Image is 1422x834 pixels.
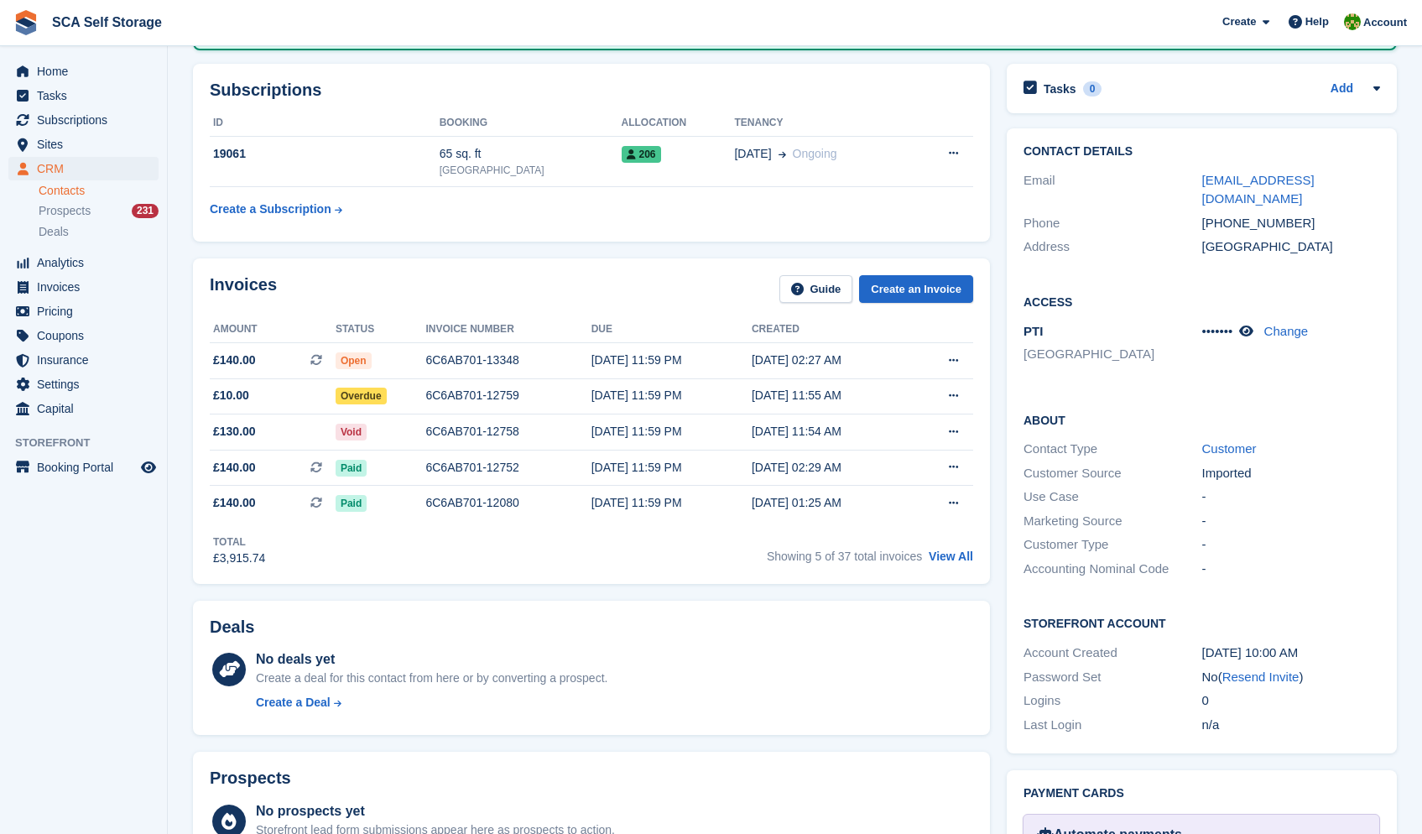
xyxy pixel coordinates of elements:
[1218,670,1304,684] span: ( )
[37,348,138,372] span: Insurance
[8,251,159,274] a: menu
[37,275,138,299] span: Invoices
[8,348,159,372] a: menu
[1024,171,1202,209] div: Email
[1024,560,1202,579] div: Accounting Nominal Code
[1024,716,1202,735] div: Last Login
[39,203,91,219] span: Prospects
[8,84,159,107] a: menu
[336,495,367,512] span: Paid
[256,801,615,821] div: No prospects yet
[591,459,752,477] div: [DATE] 11:59 PM
[37,373,138,396] span: Settings
[1202,644,1381,663] div: [DATE] 10:00 AM
[256,694,607,712] a: Create a Deal
[1202,441,1257,456] a: Customer
[336,316,426,343] th: Status
[1024,145,1380,159] h2: Contact Details
[425,352,591,369] div: 6C6AB701-13348
[8,373,159,396] a: menu
[210,618,254,637] h2: Deals
[1024,644,1202,663] div: Account Created
[425,423,591,440] div: 6C6AB701-12758
[39,224,69,240] span: Deals
[1024,691,1202,711] div: Logins
[1024,464,1202,483] div: Customer Source
[1024,324,1043,338] span: PTI
[213,352,256,369] span: £140.00
[425,459,591,477] div: 6C6AB701-12752
[1305,13,1329,30] span: Help
[591,316,752,343] th: Due
[39,223,159,241] a: Deals
[1024,214,1202,233] div: Phone
[8,324,159,347] a: menu
[1024,535,1202,555] div: Customer Type
[622,110,735,137] th: Allocation
[336,352,372,369] span: Open
[210,81,973,100] h2: Subscriptions
[37,84,138,107] span: Tasks
[752,387,911,404] div: [DATE] 11:55 AM
[210,316,336,343] th: Amount
[1202,324,1233,338] span: •••••••
[752,494,911,512] div: [DATE] 01:25 AM
[132,204,159,218] div: 231
[425,494,591,512] div: 6C6AB701-12080
[213,459,256,477] span: £140.00
[8,60,159,83] a: menu
[210,110,440,137] th: ID
[591,387,752,404] div: [DATE] 11:59 PM
[39,183,159,199] a: Contacts
[37,251,138,274] span: Analytics
[1024,411,1380,428] h2: About
[1363,14,1407,31] span: Account
[13,10,39,35] img: stora-icon-8386f47178a22dfd0bd8f6a31ec36ba5ce8667c1dd55bd0f319d3a0aa187defe.svg
[210,275,277,303] h2: Invoices
[591,352,752,369] div: [DATE] 11:59 PM
[1344,13,1361,30] img: Sam Chapman
[1024,787,1380,800] h2: Payment cards
[256,694,331,712] div: Create a Deal
[8,300,159,323] a: menu
[1202,560,1381,579] div: -
[752,352,911,369] div: [DATE] 02:27 AM
[336,460,367,477] span: Paid
[37,108,138,132] span: Subscriptions
[8,157,159,180] a: menu
[213,534,265,550] div: Total
[37,324,138,347] span: Coupons
[1024,614,1380,631] h2: Storefront Account
[1024,440,1202,459] div: Contact Type
[138,457,159,477] a: Preview store
[779,275,853,303] a: Guide
[8,133,159,156] a: menu
[440,163,622,178] div: [GEOGRAPHIC_DATA]
[591,423,752,440] div: [DATE] 11:59 PM
[210,145,440,163] div: 19061
[1024,237,1202,257] div: Address
[1024,668,1202,687] div: Password Set
[37,157,138,180] span: CRM
[1264,324,1309,338] a: Change
[1222,670,1300,684] a: Resend Invite
[1331,80,1353,99] a: Add
[1202,512,1381,531] div: -
[15,435,167,451] span: Storefront
[1024,345,1202,364] li: [GEOGRAPHIC_DATA]
[37,397,138,420] span: Capital
[1024,512,1202,531] div: Marketing Source
[767,550,922,563] span: Showing 5 of 37 total invoices
[859,275,973,303] a: Create an Invoice
[440,145,622,163] div: 65 sq. ft
[929,550,973,563] a: View All
[45,8,169,36] a: SCA Self Storage
[213,550,265,567] div: £3,915.74
[8,108,159,132] a: menu
[1202,237,1381,257] div: [GEOGRAPHIC_DATA]
[37,300,138,323] span: Pricing
[213,494,256,512] span: £140.00
[210,769,291,788] h2: Prospects
[256,649,607,670] div: No deals yet
[8,397,159,420] a: menu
